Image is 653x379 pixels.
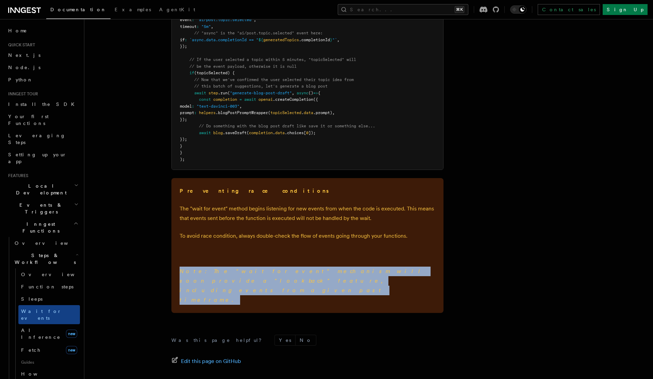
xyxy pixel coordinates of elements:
span: () [308,91,313,95]
span: Install the SDK [8,101,79,107]
span: } [180,150,182,155]
span: , [211,24,213,29]
span: "ai/post.topic.selected" [197,17,254,22]
a: Python [5,74,80,86]
a: Sleeps [18,293,80,305]
span: // be the event payload, otherwise it is null [189,64,297,69]
kbd: ⌘K [455,6,464,13]
span: .run [218,91,228,95]
span: const [199,97,211,102]
a: Function steps [18,281,80,293]
span: ( [228,91,230,95]
span: ]); [308,130,316,135]
a: Your first Functions [5,110,80,129]
span: "text-davinci-003" [197,104,239,109]
span: timeout [180,24,197,29]
span: Python [8,77,33,82]
span: step [208,91,218,95]
a: Node.js [5,61,80,74]
span: Setting up your app [8,152,67,164]
a: Overview [18,268,80,281]
span: async [297,91,308,95]
strong: Preventing race conditions [180,188,330,194]
span: completion [249,130,273,135]
span: : [192,17,194,22]
span: data [275,130,285,135]
span: `async.data.completionId == " [189,37,258,42]
span: topicSelected [270,110,301,115]
span: }); [180,137,187,142]
span: } [330,37,332,42]
button: Inngest Functions [5,218,80,237]
span: event [180,17,192,22]
span: .createCompletion [273,97,313,102]
button: No [296,335,316,345]
span: . [301,110,304,115]
button: Local Development [5,180,80,199]
span: , [254,17,256,22]
span: // Do something with the blog post draft like save it or something else... [199,124,375,128]
span: new [66,346,77,354]
button: Search...⌘K [338,4,468,15]
button: Yes [275,335,295,345]
a: Setting up your app [5,148,80,168]
span: Inngest tour [5,91,38,97]
a: Documentation [46,2,111,19]
span: "` [332,37,337,42]
span: Sleeps [21,296,43,302]
span: .choices[ [285,130,306,135]
span: } [180,144,182,148]
p: The "wait for event" method begins listening for new events from when the code is executed. This ... [180,204,435,223]
span: .blogPostPromptWrapper [216,110,268,115]
span: : [185,37,187,42]
span: "5m" [201,24,211,29]
a: Examples [111,2,155,18]
span: AgentKit [159,7,195,12]
a: Leveraging Steps [5,129,80,148]
span: }); [180,117,187,122]
span: prompt [180,110,194,115]
span: Overview [21,272,91,277]
span: . [273,130,275,135]
span: .prompt) [313,110,332,115]
span: Steps & Workflows [12,252,76,266]
span: Function steps [21,284,73,289]
span: Local Development [5,183,74,196]
span: => [313,91,318,95]
span: AI Inference [21,328,61,340]
span: data [304,110,313,115]
a: Edit this page on GitHub [171,357,241,366]
span: Quick start [5,42,35,48]
span: , [292,91,294,95]
span: ({ [313,97,318,102]
span: // "async" is the "ai/post.topic.selected" event here: [194,31,323,35]
span: Features [5,173,28,178]
a: AgentKit [155,2,199,18]
span: , [332,110,335,115]
span: 0 [306,130,308,135]
span: Guides [18,357,80,368]
span: ( [247,130,249,135]
span: new [66,330,77,338]
button: Steps & Workflows [12,249,80,268]
p: Was this page helpful? [171,337,266,344]
span: if [180,37,185,42]
a: Home [5,25,80,37]
span: // If the user selected a topic within 5 minutes, "topicSelected" will [189,57,356,62]
span: // this batch of suggestions, let's generate a blog post [194,84,328,89]
span: Documentation [50,7,106,12]
a: AI Inferencenew [18,324,80,343]
span: // Now that we've confirmed the user selected their topic idea from [194,77,354,82]
a: Wait for events [18,305,80,324]
span: blog [213,130,223,135]
span: : [194,110,197,115]
span: openai [258,97,273,102]
span: , [337,37,339,42]
span: .saveDraft [223,130,247,135]
span: helpers [199,110,216,115]
a: Install the SDK [5,98,80,110]
span: completion [213,97,237,102]
span: Leveraging Steps [8,133,66,145]
span: ); [180,157,185,162]
span: .completionId [299,37,330,42]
